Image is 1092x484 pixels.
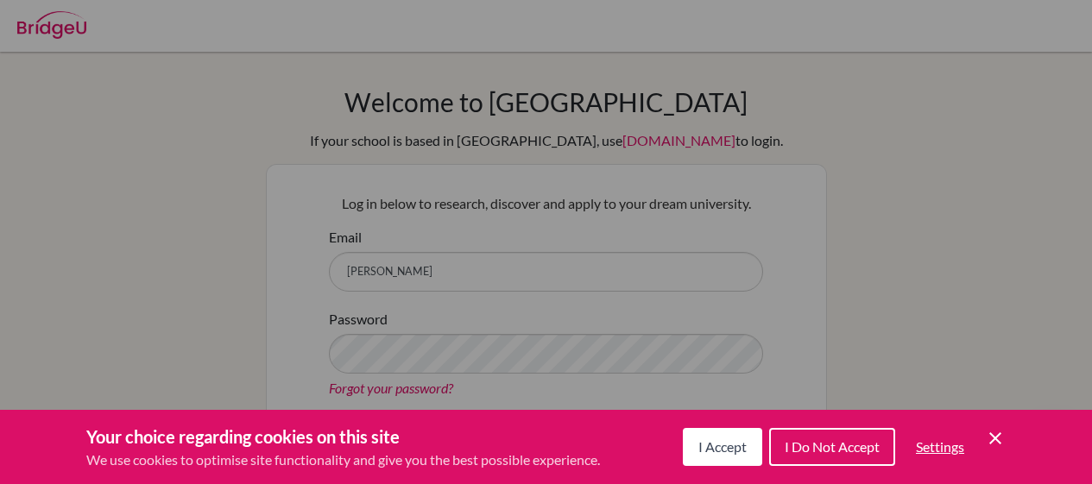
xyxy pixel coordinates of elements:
[698,438,747,455] span: I Accept
[86,424,600,449] h3: Your choice regarding cookies on this site
[769,428,895,466] button: I Do Not Accept
[902,430,978,464] button: Settings
[683,428,762,466] button: I Accept
[86,449,600,470] p: We use cookies to optimise site functionality and give you the best possible experience.
[985,428,1006,449] button: Save and close
[785,438,880,455] span: I Do Not Accept
[916,438,964,455] span: Settings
